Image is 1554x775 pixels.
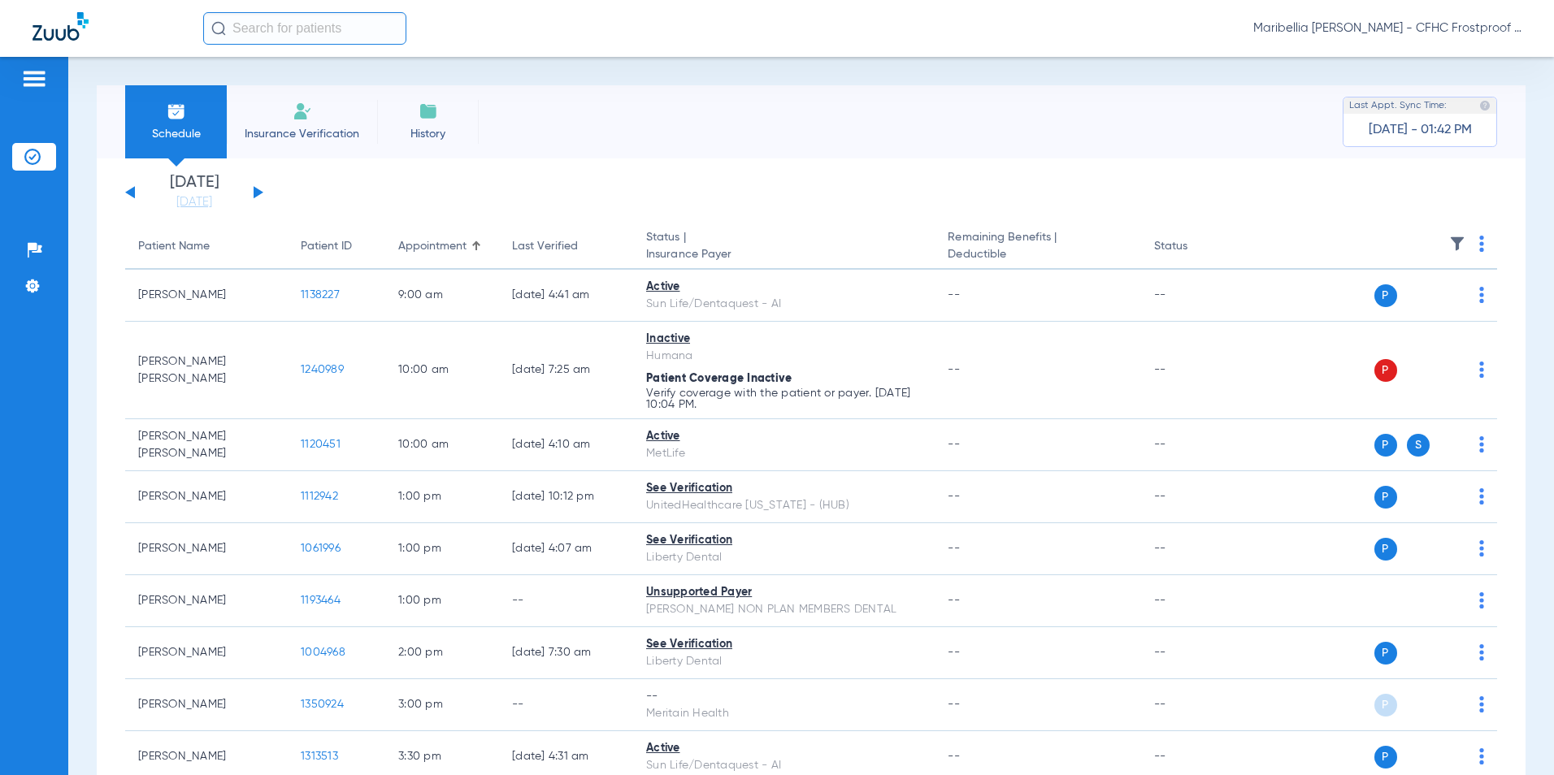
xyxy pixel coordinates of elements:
div: MetLife [646,445,922,462]
img: group-dot-blue.svg [1479,436,1484,452]
img: Schedule [167,102,186,121]
span: 1112942 [301,491,338,502]
span: -- [948,751,960,762]
td: -- [1141,419,1251,471]
span: -- [948,439,960,450]
div: UnitedHealthcare [US_STATE] - (HUB) [646,497,922,514]
span: Insurance Payer [646,246,922,263]
td: 1:00 PM [385,523,499,575]
img: Zuub Logo [33,12,89,41]
span: -- [948,491,960,502]
span: Deductible [948,246,1127,263]
td: [DATE] 10:12 PM [499,471,633,523]
td: -- [1141,322,1251,419]
td: [DATE] 4:07 AM [499,523,633,575]
span: P [1374,642,1397,665]
span: Insurance Verification [239,126,365,142]
img: group-dot-blue.svg [1479,362,1484,378]
td: 10:00 AM [385,419,499,471]
img: filter.svg [1449,236,1465,252]
span: P [1374,746,1397,769]
td: [DATE] 7:25 AM [499,322,633,419]
span: -- [948,543,960,554]
span: History [389,126,467,142]
div: Patient Name [138,238,210,255]
div: Last Verified [512,238,578,255]
span: -- [948,364,960,375]
td: 3:00 PM [385,679,499,731]
div: Active [646,740,922,757]
td: -- [1141,270,1251,322]
span: 1313513 [301,751,338,762]
td: -- [1141,575,1251,627]
span: 1138227 [301,289,340,301]
span: P [1374,284,1397,307]
div: -- [646,688,922,705]
td: 1:00 PM [385,575,499,627]
img: group-dot-blue.svg [1479,236,1484,252]
span: [DATE] - 01:42 PM [1369,122,1472,138]
span: P [1374,434,1397,457]
img: group-dot-blue.svg [1479,287,1484,303]
span: S [1407,434,1430,457]
span: -- [948,699,960,710]
span: 1240989 [301,364,344,375]
td: [DATE] 7:30 AM [499,627,633,679]
div: Last Verified [512,238,620,255]
img: Manual Insurance Verification [293,102,312,121]
div: Patient Name [138,238,275,255]
th: Remaining Benefits | [935,224,1140,270]
img: last sync help info [1479,100,1491,111]
div: Sun Life/Dentaquest - AI [646,296,922,313]
div: Liberty Dental [646,653,922,670]
td: [PERSON_NAME] [125,270,288,322]
span: Patient Coverage Inactive [646,373,792,384]
div: Sun Life/Dentaquest - AI [646,757,922,774]
td: -- [1141,627,1251,679]
img: hamburger-icon [21,69,47,89]
th: Status [1141,224,1251,270]
td: -- [499,679,633,731]
a: [DATE] [145,194,243,210]
span: Maribellia [PERSON_NAME] - CFHC Frostproof Dental [1253,20,1521,37]
td: [PERSON_NAME] [PERSON_NAME] [125,419,288,471]
div: Unsupported Payer [646,584,922,601]
span: 1004968 [301,647,345,658]
img: group-dot-blue.svg [1479,592,1484,608]
td: 10:00 AM [385,322,499,419]
p: Verify coverage with the patient or payer. [DATE] 10:04 PM. [646,387,922,410]
td: -- [499,575,633,627]
div: Active [646,428,922,445]
div: Inactive [646,331,922,348]
td: 1:00 PM [385,471,499,523]
span: 1061996 [301,543,341,554]
td: 2:00 PM [385,627,499,679]
span: -- [948,647,960,658]
span: P [1374,538,1397,561]
input: Search for patients [203,12,406,45]
td: 9:00 AM [385,270,499,322]
td: [DATE] 4:41 AM [499,270,633,322]
span: 1120451 [301,439,341,450]
span: Last Appt. Sync Time: [1349,97,1447,114]
div: See Verification [646,532,922,549]
td: -- [1141,471,1251,523]
span: -- [948,289,960,301]
div: Humana [646,348,922,365]
td: -- [1141,523,1251,575]
div: Patient ID [301,238,372,255]
span: P [1374,694,1397,717]
img: Search Icon [211,21,226,36]
td: -- [1141,679,1251,731]
div: See Verification [646,480,922,497]
img: group-dot-blue.svg [1479,644,1484,660]
div: [PERSON_NAME] NON PLAN MEMBERS DENTAL [646,601,922,618]
th: Status | [633,224,935,270]
img: group-dot-blue.svg [1479,488,1484,504]
span: Schedule [137,126,215,142]
td: [PERSON_NAME] [125,575,288,627]
div: Active [646,279,922,296]
td: [PERSON_NAME] [125,471,288,523]
li: [DATE] [145,175,243,210]
div: Meritain Health [646,705,922,722]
